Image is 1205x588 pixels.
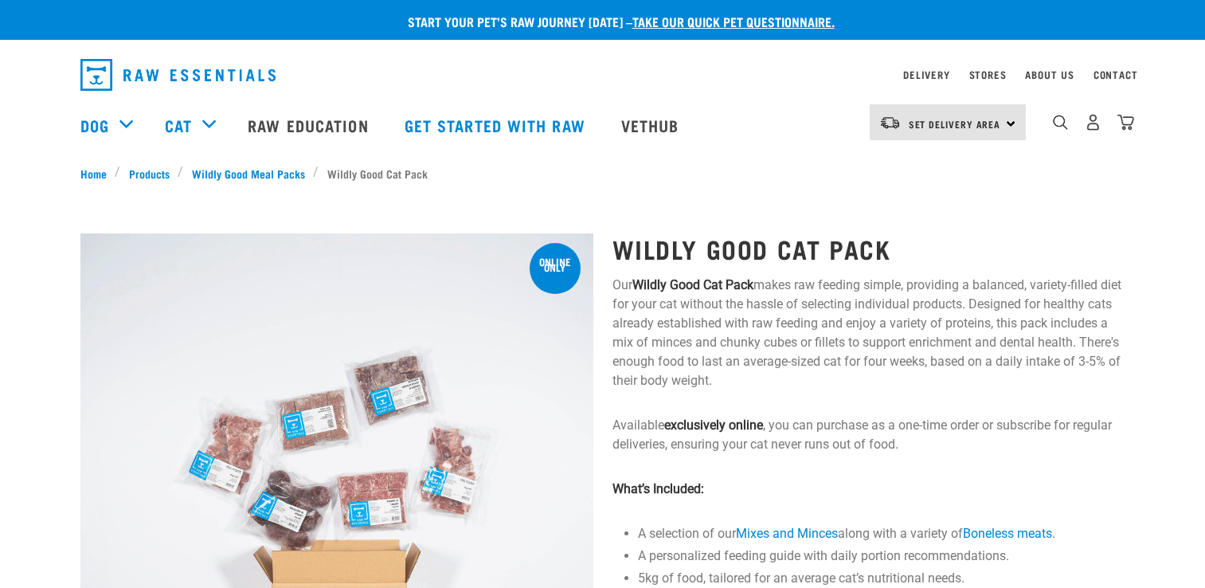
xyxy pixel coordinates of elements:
[183,165,313,182] a: Wildly Good Meal Packs
[165,113,192,137] a: Cat
[1025,72,1074,77] a: About Us
[80,165,115,182] a: Home
[969,72,1007,77] a: Stores
[612,276,1125,390] p: Our makes raw feeding simple, providing a balanced, variety-filled diet for your cat without the ...
[68,53,1138,97] nav: dropdown navigation
[605,93,699,157] a: Vethub
[612,481,704,496] strong: What’s Included:
[612,416,1125,454] p: Available , you can purchase as a one-time order or subscribe for regular deliveries, ensuring yo...
[232,93,388,157] a: Raw Education
[389,93,605,157] a: Get started with Raw
[632,277,753,292] strong: Wildly Good Cat Pack
[736,526,838,541] a: Mixes and Minces
[1053,115,1068,130] img: home-icon-1@2x.png
[1117,114,1134,131] img: home-icon@2x.png
[80,59,276,91] img: Raw Essentials Logo
[1093,72,1138,77] a: Contact
[903,72,949,77] a: Delivery
[638,524,1125,543] li: A selection of our along with a variety of .
[909,121,1001,127] span: Set Delivery Area
[963,526,1052,541] a: Boneless meats
[80,165,1125,182] nav: breadcrumbs
[638,569,1125,588] li: 5kg of food, tailored for an average cat’s nutritional needs.
[1085,114,1101,131] img: user.png
[664,417,763,433] strong: exclusively online
[120,165,178,182] a: Products
[612,234,1125,263] h1: Wildly Good Cat Pack
[638,547,1125,566] li: A personalized feeding guide with daily portion recommendations.
[80,113,109,137] a: Dog
[879,116,901,130] img: van-moving.png
[632,18,835,25] a: take our quick pet questionnaire.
